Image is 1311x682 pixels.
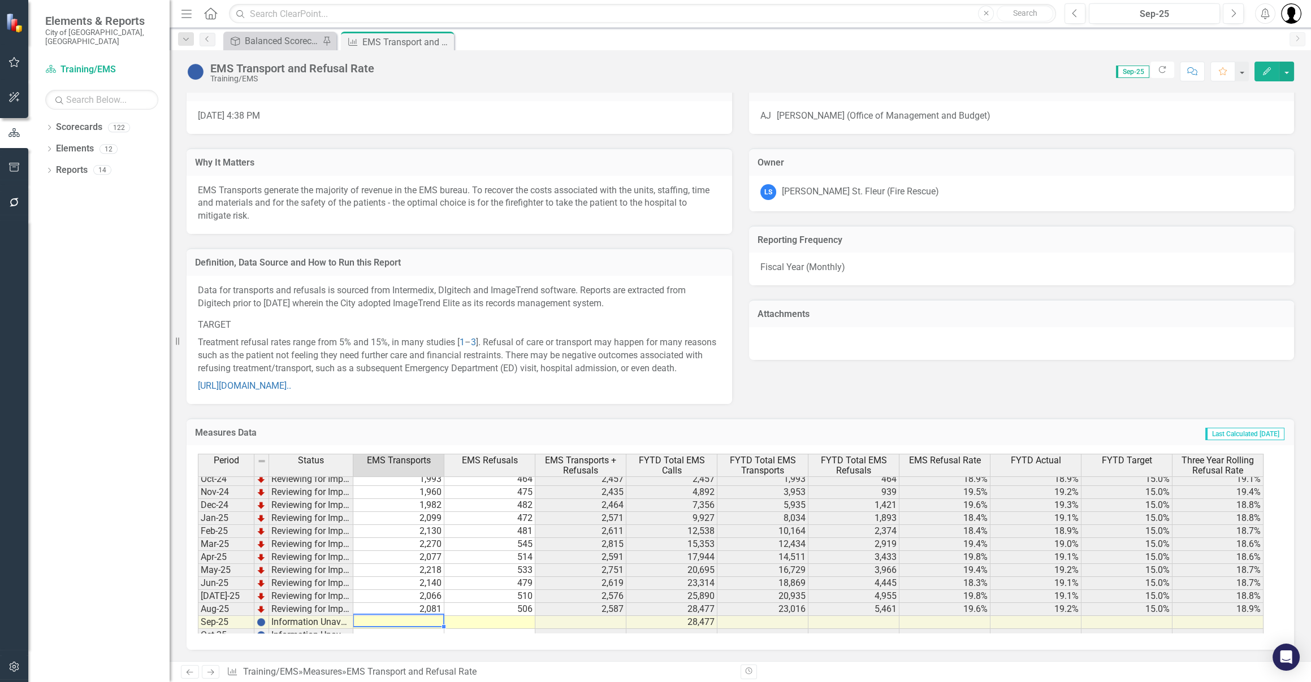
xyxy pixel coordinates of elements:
[353,538,444,551] td: 2,270
[990,551,1081,564] td: 19.1%
[187,63,205,81] img: Information Unavailable
[269,616,353,629] td: Information Unavailable
[1172,525,1264,538] td: 18.7%
[353,512,444,525] td: 2,099
[1205,428,1284,440] span: Last Calculated [DATE]
[758,158,1286,168] h3: Owner
[269,499,353,512] td: Reviewing for Improvement
[1172,577,1264,590] td: 18.7%
[626,499,717,512] td: 7,356
[362,35,451,49] div: EMS Transport and Refusal Rate
[535,499,626,512] td: 2,464
[45,28,158,46] small: City of [GEOGRAPHIC_DATA], [GEOGRAPHIC_DATA]
[269,564,353,577] td: Reviewing for Improvement
[717,564,808,577] td: 16,729
[444,603,535,616] td: 506
[990,564,1081,577] td: 19.2%
[195,428,669,438] h3: Measures Data
[1093,7,1216,21] div: Sep-25
[353,473,444,486] td: 1,993
[257,501,266,510] img: TnMDeAgwAPMxUmUi88jYAAAAAElFTkSuQmCC
[353,499,444,512] td: 1,982
[269,577,353,590] td: Reviewing for Improvement
[535,564,626,577] td: 2,751
[538,455,624,475] span: EMS Transports + Refusals
[198,616,254,629] td: Sep-25
[198,603,254,616] td: Aug-25
[198,564,254,577] td: May-25
[269,525,353,538] td: Reviewing for Improvement
[198,316,721,334] p: TARGET
[909,455,981,466] span: EMS Refusal Rate
[56,142,94,155] a: Elements
[535,603,626,616] td: 2,587
[45,63,158,76] a: Training/EMS
[626,577,717,590] td: 23,314
[535,473,626,486] td: 2,457
[1172,590,1264,603] td: 18.8%
[226,34,319,48] a: Balanced Scorecard
[1081,525,1172,538] td: 15.0%
[808,512,899,525] td: 1,893
[899,577,990,590] td: 18.3%
[45,14,158,28] span: Elements & Reports
[198,284,721,312] p: Data for transports and refusals is sourced from Intermedix, DIgitech and ImageTrend software. Re...
[760,110,771,123] div: AJ
[198,525,254,538] td: Feb-25
[1081,499,1172,512] td: 15.0%
[782,185,939,198] div: [PERSON_NAME] St. Fleur (Fire Rescue)
[257,457,266,466] img: 8DAGhfEEPCf229AAAAAElFTkSuQmCC
[899,551,990,564] td: 19.8%
[198,486,254,499] td: Nov-24
[187,101,732,134] div: [DATE] 4:38 PM
[444,499,535,512] td: 482
[269,512,353,525] td: Reviewing for Improvement
[353,577,444,590] td: 2,140
[198,629,254,642] td: Oct-25
[1081,577,1172,590] td: 15.0%
[1281,3,1301,24] button: Marco De Medici
[997,6,1053,21] button: Search
[269,538,353,551] td: Reviewing for Improvement
[353,486,444,499] td: 1,960
[198,499,254,512] td: Dec-24
[808,564,899,577] td: 3,966
[626,616,717,629] td: 28,477
[626,603,717,616] td: 28,477
[626,486,717,499] td: 4,892
[195,258,724,268] h3: Definition, Data Source and How to Run this Report
[257,488,266,497] img: TnMDeAgwAPMxUmUi88jYAAAAAElFTkSuQmCC
[717,603,808,616] td: 23,016
[811,455,897,475] span: FYTD Total EMS Refusals
[535,538,626,551] td: 2,815
[808,499,899,512] td: 1,421
[760,261,1283,274] p: Fiscal Year (Monthly)
[257,579,266,588] img: TnMDeAgwAPMxUmUi88jYAAAAAElFTkSuQmCC
[899,564,990,577] td: 19.4%
[257,631,266,640] img: BgCOk07PiH71IgAAAABJRU5ErkJggg==
[56,121,102,134] a: Scorecards
[198,590,254,603] td: [DATE]-25
[269,473,353,486] td: Reviewing for Improvement
[1172,473,1264,486] td: 19.1%
[990,538,1081,551] td: 19.0%
[108,123,130,132] div: 122
[717,525,808,538] td: 10,164
[198,380,291,391] a: [URL][DOMAIN_NAME]..
[257,475,266,484] img: TnMDeAgwAPMxUmUi88jYAAAAAElFTkSuQmCC
[990,486,1081,499] td: 19.2%
[444,564,535,577] td: 533
[808,551,899,564] td: 3,433
[1172,564,1264,577] td: 18.7%
[626,590,717,603] td: 25,890
[777,110,990,123] div: [PERSON_NAME] (Office of Management and Budget)
[257,514,266,523] img: TnMDeAgwAPMxUmUi88jYAAAAAElFTkSuQmCC
[1081,473,1172,486] td: 15.0%
[243,666,298,677] a: Training/EMS
[626,538,717,551] td: 15,353
[899,538,990,551] td: 19.4%
[1102,455,1152,466] span: FYTD Target
[460,337,465,347] a: 1
[444,551,535,564] td: 514
[99,144,118,154] div: 12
